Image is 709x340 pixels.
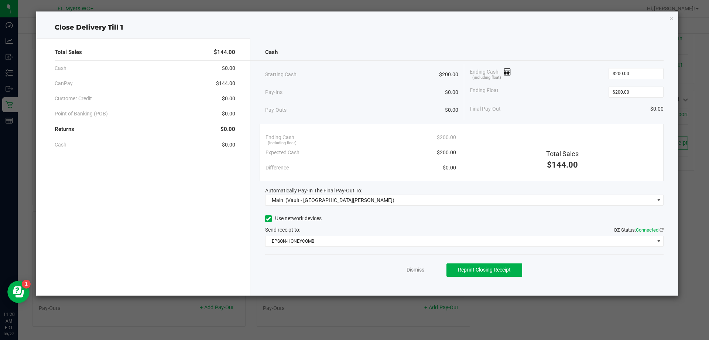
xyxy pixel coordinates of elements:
[547,160,578,169] span: $144.00
[614,227,664,233] span: QZ Status:
[55,110,108,118] span: Point of Banking (POB)
[222,95,235,102] span: $0.00
[272,197,283,203] span: Main
[22,280,31,289] iframe: Resource center unread badge
[470,105,501,113] span: Final Pay-Out
[446,263,522,277] button: Reprint Closing Receipt
[472,75,501,81] span: (including float)
[437,134,456,141] span: $200.00
[55,121,235,137] div: Returns
[55,95,92,102] span: Customer Credit
[266,149,299,156] span: Expected Cash
[214,48,235,57] span: $144.00
[546,150,579,158] span: Total Sales
[265,88,282,96] span: Pay-Ins
[650,105,664,113] span: $0.00
[470,68,511,79] span: Ending Cash
[636,227,658,233] span: Connected
[222,64,235,72] span: $0.00
[266,164,289,172] span: Difference
[265,215,322,222] label: Use network devices
[222,141,235,149] span: $0.00
[265,227,300,233] span: Send receipt to:
[437,149,456,156] span: $200.00
[55,64,66,72] span: Cash
[55,80,73,87] span: CanPay
[265,71,297,78] span: Starting Cash
[458,267,511,273] span: Reprint Closing Receipt
[216,80,235,87] span: $144.00
[268,140,297,147] span: (including float)
[55,48,82,57] span: Total Sales
[7,281,30,303] iframe: Resource center
[439,71,458,78] span: $200.00
[445,106,458,114] span: $0.00
[285,197,394,203] span: (Vault - [GEOGRAPHIC_DATA][PERSON_NAME])
[265,106,287,114] span: Pay-Outs
[222,110,235,118] span: $0.00
[220,125,235,134] span: $0.00
[443,164,456,172] span: $0.00
[36,23,679,33] div: Close Delivery Till 1
[470,87,499,98] span: Ending Float
[266,236,654,246] span: EPSON-HONEYCOMB
[55,141,66,149] span: Cash
[266,134,294,141] span: Ending Cash
[265,48,278,57] span: Cash
[445,88,458,96] span: $0.00
[265,188,362,193] span: Automatically Pay-In The Final Pay-Out To:
[407,266,424,274] a: Dismiss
